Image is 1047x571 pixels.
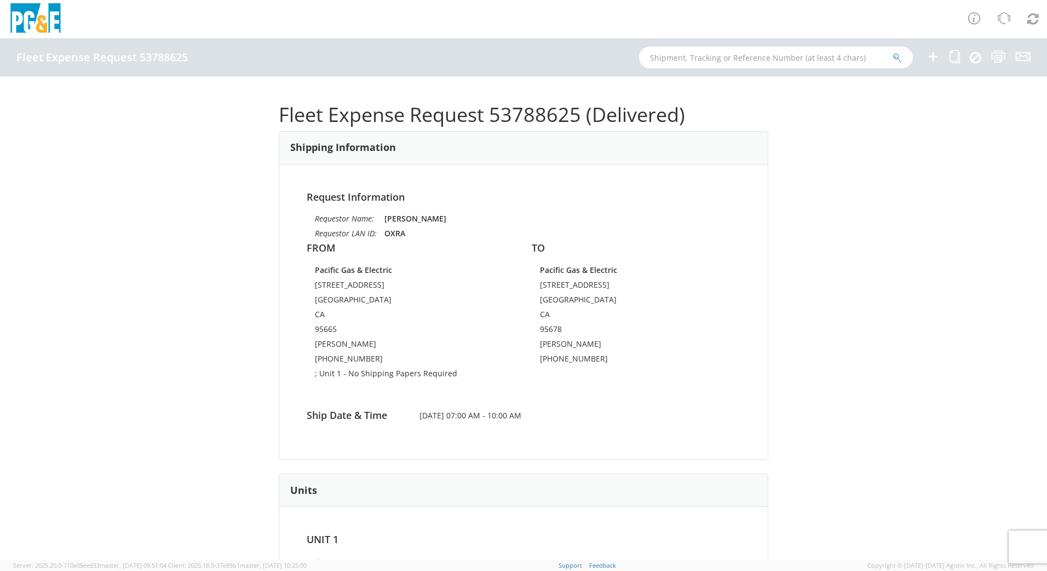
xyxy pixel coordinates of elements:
a: Support [559,561,582,569]
i: Requestor LAN ID: [315,228,377,238]
strong: B38505 [331,557,358,567]
span: [DATE] 07:00 AM - 10:00 AM [411,410,636,421]
td: 95678 [540,324,710,339]
strong: Pacific Gas & Electric [315,265,392,275]
span: Server: 2025.20.0-710e05ee653 [13,561,166,569]
td: CA [315,309,507,324]
td: [GEOGRAPHIC_DATA] [315,294,507,309]
h3: Units [290,485,317,496]
h3: Shipping Information [290,142,396,153]
span: Client: 2025.18.0-37e85b1 [168,561,307,569]
td: CA [540,309,710,324]
td: [STREET_ADDRESS] [540,279,710,294]
td: [STREET_ADDRESS] [315,279,507,294]
td: [GEOGRAPHIC_DATA] [540,294,710,309]
td: [PERSON_NAME] [315,339,507,353]
td: [PERSON_NAME] [540,339,710,353]
strong: OXRA [384,228,405,238]
h4: Fleet Expense Request 53788625 [16,51,188,63]
td: [PHONE_NUMBER] [315,353,507,368]
a: Feedback [589,561,616,569]
h4: Request Information [307,192,740,203]
input: Shipment, Tracking or Reference Number (at least 4 chars) [639,46,913,68]
td: [PHONE_NUMBER] [540,353,710,368]
td: ; Unit 1 - No Shipping Papers Required [315,368,507,383]
td: 95665 [315,324,507,339]
i: Requestor Name: [315,213,374,224]
h1: Fleet Expense Request 53788625 (Delivered) [279,104,768,126]
h4: Ship Date & Time [298,410,411,421]
span: Copyright © [DATE]-[DATE] Agistix Inc., All Rights Reserved [867,561,1034,570]
strong: Pacific Gas & Electric [540,265,617,275]
span: master, [DATE] 09:51:04 [100,561,166,569]
strong: [PERSON_NAME] [384,213,446,224]
h4: TO [532,243,740,254]
img: pge-logo-06675f144f4cfa6a6814.png [8,3,63,36]
span: master, [DATE] 10:25:00 [240,561,307,569]
h4: FROM [307,243,515,254]
h4: Unit 1 [307,534,518,545]
li: Unit# [307,556,518,568]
